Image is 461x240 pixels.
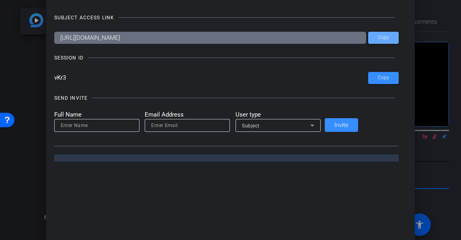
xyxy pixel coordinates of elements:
[378,35,389,41] span: Copy
[54,54,84,62] div: SESSION ID
[54,94,88,102] div: SEND INVITE
[378,75,389,81] span: Copy
[54,54,399,62] openreel-title-line: SESSION ID
[54,110,139,119] mat-label: Full Name
[54,14,399,22] openreel-title-line: SUBJECT ACCESS LINK
[151,121,223,130] input: Enter Email
[368,32,399,44] button: Copy
[61,121,133,130] input: Enter Name
[242,123,260,129] span: Subject
[368,72,399,84] button: Copy
[54,94,399,102] openreel-title-line: SEND INVITE
[236,110,321,119] mat-label: User type
[145,110,230,119] mat-label: Email Address
[54,14,114,22] div: SUBJECT ACCESS LINK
